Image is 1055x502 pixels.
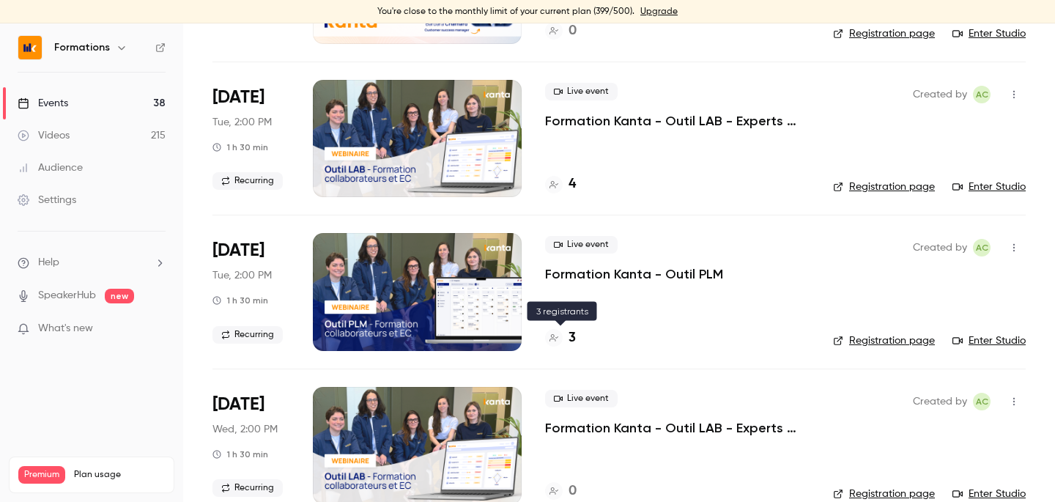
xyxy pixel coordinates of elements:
span: Created by [913,393,967,410]
a: Enter Studio [952,487,1026,501]
div: Oct 21 Tue, 2:00 PM (Europe/Paris) [212,233,289,350]
span: [DATE] [212,393,264,416]
a: 0 [545,481,577,501]
span: Created by [913,239,967,256]
div: Oct 21 Tue, 2:00 PM (Europe/Paris) [212,80,289,197]
span: Help [38,255,59,270]
a: Enter Studio [952,26,1026,41]
span: AC [976,393,988,410]
div: Settings [18,193,76,207]
span: Recurring [212,326,283,344]
span: Live event [545,236,618,254]
span: AC [976,86,988,103]
img: Formations [18,36,42,59]
span: Plan usage [74,469,165,481]
span: Anaïs Cachelou [973,239,991,256]
a: Formation Kanta - Outil PLM [545,265,723,283]
span: [DATE] [212,86,264,109]
a: 3 [545,328,576,348]
div: 1 h 30 min [212,141,268,153]
span: new [105,289,134,303]
span: Created by [913,86,967,103]
a: SpeakerHub [38,288,96,303]
span: Premium [18,466,65,484]
a: 0 [545,21,577,41]
a: Enter Studio [952,180,1026,194]
div: 1 h 30 min [212,449,268,460]
a: Registration page [833,180,935,194]
div: 1 h 30 min [212,295,268,306]
span: Live event [545,83,618,100]
span: What's new [38,321,93,336]
span: AC [976,239,988,256]
h4: 4 [569,174,576,194]
h6: Formations [54,40,110,55]
span: Wed, 2:00 PM [212,422,278,437]
div: Videos [18,128,70,143]
span: Recurring [212,172,283,190]
a: Registration page [833,26,935,41]
span: Tue, 2:00 PM [212,115,272,130]
a: Registration page [833,333,935,348]
span: Live event [545,390,618,407]
a: 4 [545,174,576,194]
h4: 0 [569,481,577,501]
span: Anaïs Cachelou [973,393,991,410]
a: Formation Kanta - Outil LAB - Experts Comptables & Collaborateurs [545,112,810,130]
a: Formation Kanta - Outil LAB - Experts Comptables & Collaborateurs [545,419,810,437]
a: Registration page [833,487,935,501]
a: Enter Studio [952,333,1026,348]
iframe: Noticeable Trigger [148,322,166,336]
span: Recurring [212,479,283,497]
span: Tue, 2:00 PM [212,268,272,283]
div: Audience [18,160,83,175]
div: Events [18,96,68,111]
h4: 0 [569,21,577,41]
span: [DATE] [212,239,264,262]
a: Upgrade [640,6,678,18]
h4: 3 [569,328,576,348]
span: Anaïs Cachelou [973,86,991,103]
li: help-dropdown-opener [18,255,166,270]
